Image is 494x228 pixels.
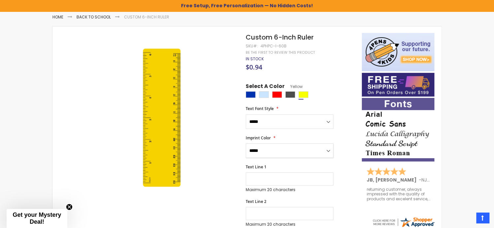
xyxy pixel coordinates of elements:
span: Imprint Color [246,135,271,141]
div: returning customer, always impressed with the quality of products and excelent service, will retu... [366,187,430,201]
li: Custom 6-Inch Ruler [124,14,169,20]
span: NJ [421,177,429,183]
span: In stock [246,56,264,62]
span: Yellow [285,84,303,89]
span: $0.94 [246,63,262,71]
p: Maximum 20 characters [246,222,333,227]
img: Free shipping on orders over $199 [362,73,434,97]
iframe: Google Customer Reviews [440,210,494,228]
div: Red [272,91,282,98]
img: yellow-4phpc-i-60b-custom-6-inch-ruler_1_1.jpg [86,43,237,193]
a: Home [52,14,63,20]
div: 4PHPC-I-60b [261,43,287,49]
div: Yellow [298,91,308,98]
strong: SKU [246,43,258,49]
img: 4pens 4 kids [362,33,434,71]
span: - , [418,177,476,183]
img: 4pens.com widget logo [372,216,435,228]
span: Text Line 2 [246,199,266,204]
a: Be the first to review this product [246,50,315,55]
div: Get your Mystery Deal!Close teaser [7,209,67,228]
button: Close teaser [66,204,73,210]
div: Smoke [285,91,295,98]
img: font-personalization-examples [362,98,434,161]
p: Maximum 20 characters [246,187,333,192]
span: Select A Color [246,83,285,92]
div: Availability [246,56,264,62]
span: Text Line 1 [246,164,266,170]
div: Clear [259,91,269,98]
span: JB, [PERSON_NAME] [366,177,418,183]
span: Get your Mystery Deal! [13,212,61,225]
span: Custom 6-Inch Ruler [246,33,314,42]
a: Back To School [77,14,111,20]
span: Text Font Style [246,106,274,111]
div: Blue [246,91,256,98]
